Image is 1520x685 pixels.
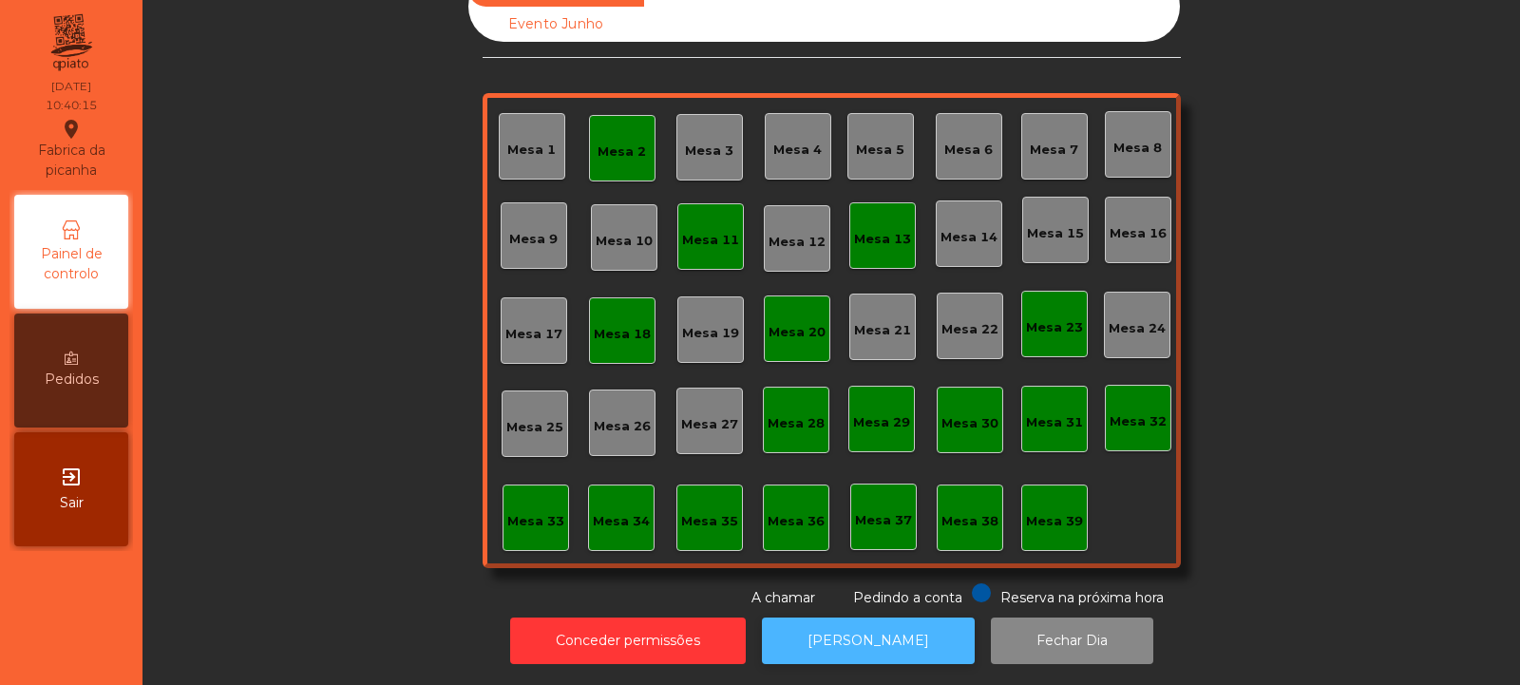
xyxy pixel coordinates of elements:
span: Sair [60,493,84,513]
div: Mesa 4 [773,141,822,160]
div: Mesa 27 [681,415,738,434]
div: Evento Junho [468,7,644,42]
span: Reserva na próxima hora [1000,589,1164,606]
div: Mesa 9 [509,230,558,249]
div: 10:40:15 [46,97,97,114]
div: Mesa 14 [940,228,997,247]
div: Mesa 25 [506,418,563,437]
div: Mesa 21 [854,321,911,340]
div: Mesa 31 [1026,413,1083,432]
div: Mesa 26 [594,417,651,436]
button: Conceder permissões [510,618,746,664]
div: Mesa 33 [507,512,564,531]
button: Fechar Dia [991,618,1153,664]
span: Painel de controlo [19,244,123,284]
div: Mesa 10 [596,232,653,251]
div: Mesa 23 [1026,318,1083,337]
div: Mesa 7 [1030,141,1078,160]
div: Mesa 20 [769,323,826,342]
div: Fabrica da picanha [15,118,127,181]
div: Mesa 11 [682,231,739,250]
i: location_on [60,118,83,141]
div: Mesa 29 [853,413,910,432]
div: Mesa 39 [1026,512,1083,531]
div: Mesa 18 [594,325,651,344]
span: Pedidos [45,370,99,390]
div: Mesa 30 [941,414,998,433]
div: Mesa 3 [685,142,733,161]
div: Mesa 8 [1113,139,1162,158]
div: Mesa 15 [1027,224,1084,243]
div: Mesa 16 [1110,224,1167,243]
div: Mesa 13 [854,230,911,249]
div: Mesa 2 [598,143,646,162]
div: Mesa 35 [681,512,738,531]
span: Pedindo a conta [853,589,962,606]
div: Mesa 22 [941,320,998,339]
div: Mesa 1 [507,141,556,160]
button: [PERSON_NAME] [762,618,975,664]
div: Mesa 38 [941,512,998,531]
div: Mesa 17 [505,325,562,344]
i: exit_to_app [60,466,83,488]
div: Mesa 5 [856,141,904,160]
div: Mesa 6 [944,141,993,160]
div: Mesa 36 [768,512,825,531]
img: qpiato [47,10,94,76]
div: Mesa 32 [1110,412,1167,431]
div: Mesa 24 [1109,319,1166,338]
div: [DATE] [51,78,91,95]
div: Mesa 12 [769,233,826,252]
div: Mesa 28 [768,414,825,433]
div: Mesa 34 [593,512,650,531]
div: Mesa 37 [855,511,912,530]
span: A chamar [751,589,815,606]
div: Mesa 19 [682,324,739,343]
